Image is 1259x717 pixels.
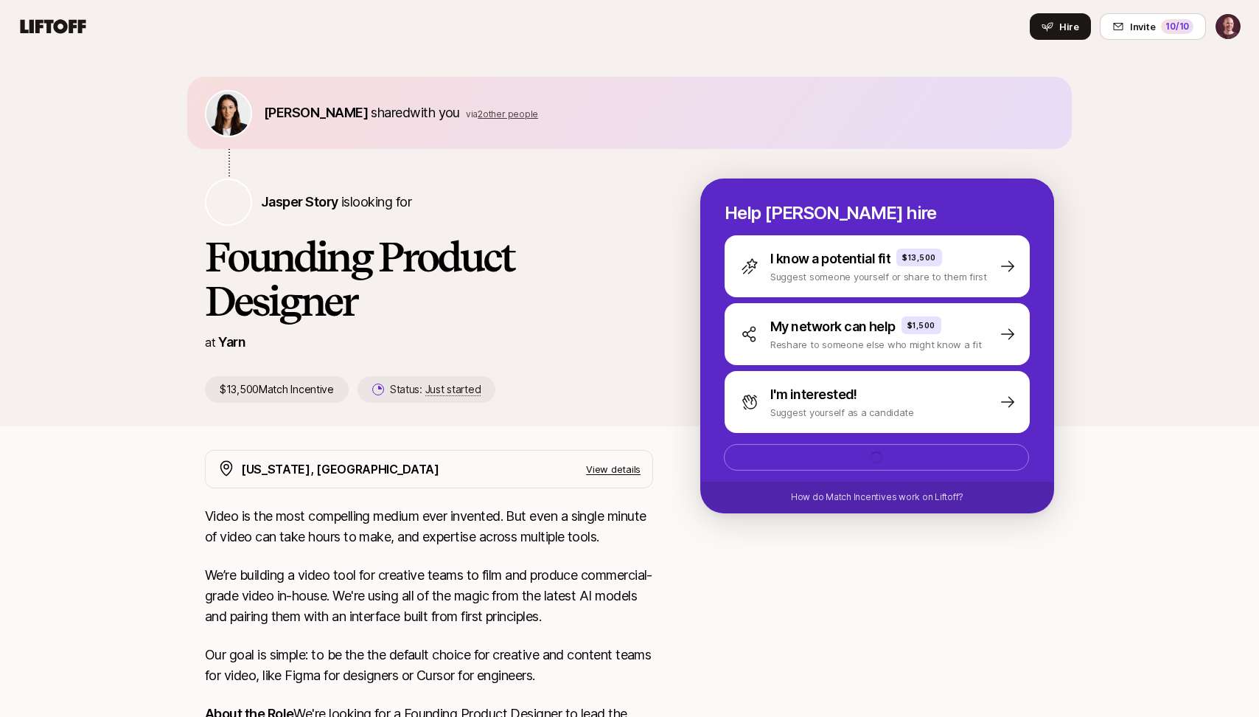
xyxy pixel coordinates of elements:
p: How do Match Incentives work on Liftoff? [791,491,963,504]
span: with you [410,105,460,120]
p: Our goal is simple: to be the the default choice for creative and content teams for video, like F... [205,645,653,686]
p: is looking for [261,192,411,212]
p: View details [586,462,641,477]
img: ed856165_bc02_4c3c_8869_e627224d798a.jpg [206,91,251,136]
a: Yarn [218,334,245,350]
p: $13,500 Match Incentive [205,376,349,403]
button: Chase Morrison [1215,13,1241,40]
p: We’re building a video tool for creative teams to film and produce commercial-grade video in-hous... [205,565,653,627]
p: $1,500 [907,319,935,331]
p: $13,500 [902,252,936,263]
p: shared [264,103,538,123]
p: Help [PERSON_NAME] hire [725,203,1030,224]
p: [US_STATE], [GEOGRAPHIC_DATA] [241,460,439,479]
img: Chase Morrison [1216,14,1241,39]
p: Reshare to someone else who might know a fit [770,337,982,352]
span: Invite [1130,19,1155,34]
p: at [205,333,215,352]
p: Suggest yourself as a candidate [770,405,914,420]
p: I know a potential fit [770,249,890,269]
h1: Founding Product Designer [205,235,653,323]
span: 2 other people [478,108,538,119]
p: Status: [390,381,481,398]
button: Invite10/10 [1100,13,1206,40]
p: Video is the most compelling medium ever invented. But even a single minute of video can take hou... [205,506,653,547]
p: Suggest someone yourself or share to them first [770,269,987,284]
p: I'm interested! [770,384,857,405]
span: Jasper Story [261,194,338,209]
button: Hire [1030,13,1091,40]
span: Hire [1059,19,1079,34]
div: 10 /10 [1161,19,1193,34]
span: via [466,108,478,119]
span: Just started [425,383,481,396]
span: [PERSON_NAME] [264,105,368,120]
p: My network can help [770,316,896,337]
